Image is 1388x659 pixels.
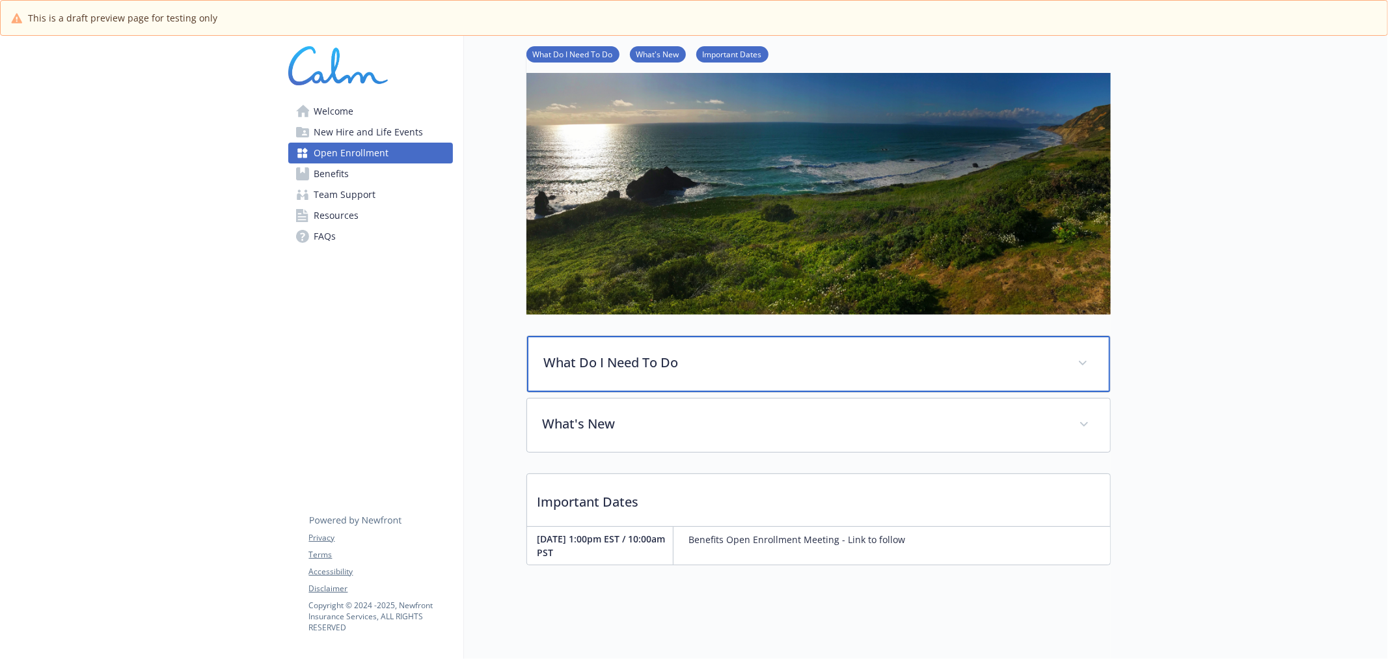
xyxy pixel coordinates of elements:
a: Benefits [288,163,453,184]
a: Team Support [288,184,453,205]
a: Terms [309,549,452,561]
a: Accessibility [309,566,452,578]
span: Open Enrollment [314,143,389,163]
span: Resources [314,205,359,226]
a: Resources [288,205,453,226]
a: Open Enrollment [288,143,453,163]
a: Welcome [288,101,453,122]
span: FAQs [314,226,336,247]
a: Privacy [309,532,452,544]
div: What Do I Need To Do [527,336,1110,392]
div: What's New [527,399,1110,452]
span: This is a draft preview page for testing only [28,11,217,25]
p: Important Dates [527,474,1110,522]
a: Important Dates [696,48,769,60]
a: What Do I Need To Do [526,48,619,60]
p: What Do I Need To Do [544,353,1062,372]
a: What's New [630,48,686,60]
p: Copyright © 2024 - 2025 , Newfront Insurance Services, ALL RIGHTS RESERVED [309,600,452,633]
span: Team Support [314,184,376,205]
span: Welcome [314,101,354,122]
img: open enrollment page banner [526,50,1111,315]
a: New Hire and Life Events [288,122,453,143]
a: Disclaimer [309,583,452,595]
a: FAQs [288,226,453,247]
span: New Hire and Life Events [314,122,424,143]
p: Benefits Open Enrollment Meeting - Link to follow [689,532,906,548]
p: What's New [543,414,1063,434]
p: [DATE] 1:00pm EST / 10:00am PST [538,532,668,559]
span: Benefits [314,163,349,184]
